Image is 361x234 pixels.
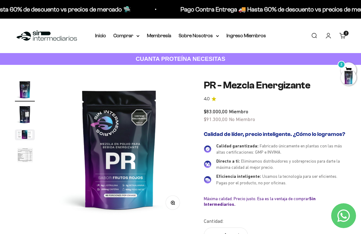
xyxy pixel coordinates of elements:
button: Ir al artículo 4 [15,145,35,168]
span: Miembro [229,109,248,114]
img: Directo a ti [204,160,211,168]
span: Usamos la tecnología para ser eficientes. Pagas por el producto, no por oficinas. [216,174,337,185]
span: Eficiencia inteligente: [216,174,261,179]
img: Calidad garantizada [204,145,211,153]
span: $83.000,00 [204,109,228,114]
a: 2 [339,32,346,39]
button: Ir al artículo 1 [15,80,35,101]
mark: 2 [338,61,345,68]
label: Cantidad: [204,217,223,225]
span: Fabricado únicamente en plantas con las más altas certificaciones: GMP e INVIMA. [216,143,342,155]
span: Eliminamos distribuidores y sobreprecios para darte la máxima calidad al mejor precio. [216,159,340,170]
div: Un video del producto [7,67,129,78]
img: PR - Mezcla Energizante [15,105,35,124]
span: $91.300,00 [204,116,228,122]
img: PR - Mezcla Energizante [50,80,189,219]
a: Membresía [147,33,171,38]
b: Sin Intermediarios. [204,196,316,207]
button: Ir al artículo 3 [15,129,35,142]
summary: Comprar [113,32,139,40]
span: Enviar [102,93,128,104]
strong: CUANTA PROTEÍNA NECESITAS [136,56,226,62]
span: No Miembro [229,116,255,122]
button: Enviar [101,93,129,104]
cart-count: 2 [344,31,349,36]
div: Una promoción especial [7,54,129,65]
img: PR - Mezcla Energizante [15,80,35,100]
div: Reseñas de otros clientes [7,42,129,53]
a: Inicio [95,33,106,38]
button: Ir al artículo 2 [15,105,35,126]
div: Máxima calidad. Precio justo. Esa es la ventaja de comprar [204,196,346,207]
h1: PR - Mezcla Energizante [204,80,346,91]
div: Más información sobre los ingredientes [7,29,129,40]
summary: Sobre Nosotros [179,32,219,40]
span: Calidad garantizada: [216,143,258,148]
span: Directo a ti: [216,159,240,164]
img: Eficiencia inteligente [204,176,211,183]
img: PR - Mezcla Energizante [15,129,35,140]
span: 4.0 [204,96,210,102]
p: ¿Qué te haría sentir más seguro de comprar este producto? [7,10,129,24]
a: 2 [341,67,356,74]
div: Un mejor precio [7,79,129,90]
a: 4.04.0 de 5.0 estrellas [204,96,346,102]
h2: Calidad de líder, precio inteligente. ¿Cómo lo logramos? [204,131,346,138]
a: Ingreso Miembros [226,33,266,38]
img: PR - Mezcla Energizante [15,145,35,166]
